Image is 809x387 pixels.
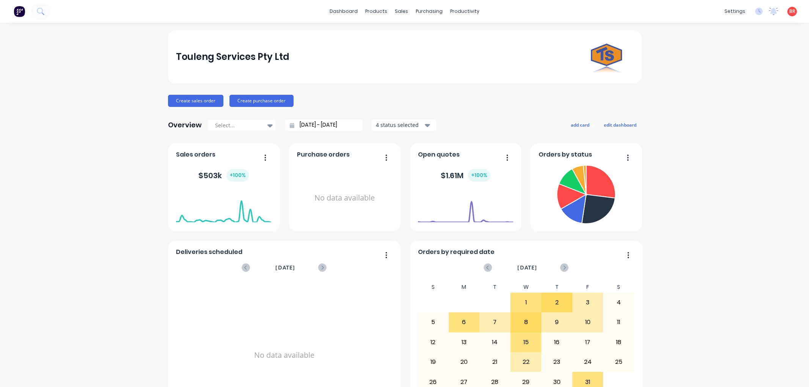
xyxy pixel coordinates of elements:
span: Deliveries scheduled [176,248,242,257]
div: 6 [449,313,479,332]
div: settings [721,6,749,17]
div: 18 [603,333,634,352]
div: 22 [511,353,541,371]
div: + 100 % [226,169,249,182]
div: productivity [446,6,483,17]
div: 19 [418,353,448,371]
div: 11 [603,313,634,332]
span: Purchase orders [297,150,350,159]
div: 23 [542,353,572,371]
div: $ 1.61M [441,169,490,182]
div: purchasing [412,6,446,17]
div: S [603,282,634,293]
div: No data available [297,162,392,234]
div: + 100 % [468,169,490,182]
span: Sales orders [176,150,215,159]
div: 8 [511,313,541,332]
div: sales [391,6,412,17]
img: Touleng Services Pty Ltd [580,30,633,83]
div: 9 [542,313,572,332]
div: W [511,282,542,293]
button: Create sales order [168,95,223,107]
div: 17 [573,333,603,352]
div: products [361,6,391,17]
div: 15 [511,333,541,352]
span: BR [789,8,795,15]
div: S [418,282,449,293]
span: Orders by status [539,150,592,159]
div: 16 [542,333,572,352]
div: F [572,282,603,293]
div: 25 [603,353,634,371]
div: M [449,282,480,293]
div: 5 [418,313,448,332]
div: 24 [573,353,603,371]
div: T [541,282,572,293]
div: 20 [449,353,479,371]
div: 14 [480,333,510,352]
div: 10 [573,313,603,332]
span: Open quotes [418,150,460,159]
div: 12 [418,333,448,352]
img: Factory [14,6,25,17]
a: dashboard [326,6,361,17]
div: Touleng Services Pty Ltd [176,49,289,64]
button: add card [566,120,594,130]
span: [DATE] [275,263,295,272]
div: 4 [603,293,634,312]
div: 4 status selected [376,121,424,129]
button: 4 status selected [372,119,436,131]
div: Overview [168,118,202,133]
button: edit dashboard [599,120,641,130]
div: 21 [480,353,510,371]
div: 13 [449,333,479,352]
div: 3 [573,293,603,312]
div: 7 [480,313,510,332]
div: 2 [542,293,572,312]
div: 1 [511,293,541,312]
button: Create purchase order [229,95,294,107]
div: $ 503k [198,169,249,182]
span: [DATE] [517,263,537,272]
div: T [479,282,511,293]
span: Orders by required date [418,248,495,257]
